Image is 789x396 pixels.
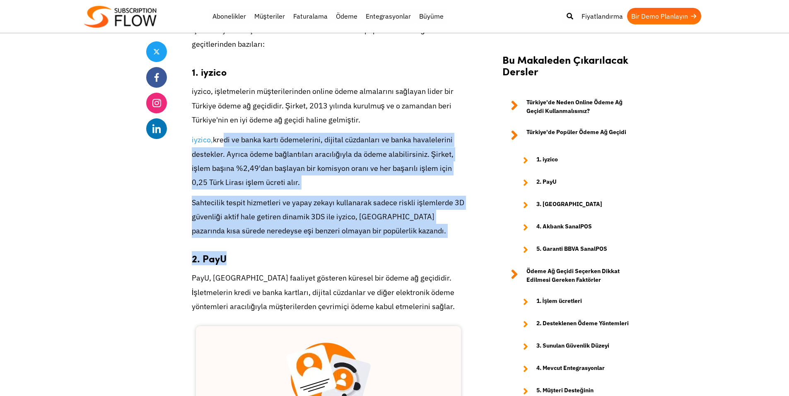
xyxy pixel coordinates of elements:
[332,8,362,24] a: Ödeme
[577,8,627,24] a: Fiyatlandırma
[526,267,620,283] font: Ödeme Ağ Geçidi Seçerken Dikkat Edilmesi Gereken Faktörler
[502,98,635,115] a: Türkiye'de Neden Online Ödeme Ağ Geçidi Kullanmalısınız?
[192,135,454,187] font: kredi ve banka kartı ödemelerini, dijital cüzdanları ve banka havalelerini destekler. Ayrıca ödem...
[536,319,629,327] font: 2. Desteklenen Ödeme Yöntemleri
[192,86,454,124] font: iyzico, işletmelerin müşterilerinden online ödeme almalarını sağlayan lider bir Türkiye ödeme ağ ...
[502,52,628,79] font: Bu Makaleden Çıkarılacak Dersler
[515,364,635,374] a: 4. Mevcut Entegrasyonlar
[336,12,357,20] font: Ödeme
[536,297,582,305] font: 1. İşlem ücretleri
[515,155,635,165] a: 1. iyzico
[627,8,701,24] a: Bir Demo Planlayın
[515,200,635,210] a: 3. [GEOGRAPHIC_DATA]
[515,341,635,351] a: 3. Sunulan Güvenlik Düzeyi
[192,65,227,79] font: 1. iyzico
[526,128,627,136] font: Türkiye'de Popüler Ödeme Ağ Geçidi
[536,223,592,230] font: 4. Akbank SanalPOS
[536,200,602,208] font: 3. [GEOGRAPHIC_DATA]
[536,364,605,372] font: 4. Mevcut Entegrasyonlar
[502,128,635,143] a: Türkiye'de Popüler Ödeme Ağ Geçidi
[515,319,635,329] a: 2. Desteklenen Ödeme Yöntemleri
[192,11,461,48] font: Her biri kendine özgü özelliklere ve fiyatlandırmaya sahip birkaç seçeneğiniz var. İşte Türkiye'd...
[502,267,635,284] a: Ödeme Ağ Geçidi Seçerken Dikkat Edilmesi Gereken Faktörler
[250,8,289,24] a: Müşteriler
[192,273,455,311] font: PayU, [GEOGRAPHIC_DATA] faaliyet gösteren küresel bir ödeme ağ geçididir. İşletmelerin kredi ve b...
[366,12,411,20] font: Entegrasyonlar
[536,178,557,185] font: 2. PayU
[536,156,558,163] font: 1. iyzico
[212,12,246,20] font: Abonelikler
[415,8,448,24] a: Büyüme
[362,8,415,24] a: Entegrasyonlar
[536,245,607,252] font: 5. Garanti BBVA SanalPOS
[536,342,609,349] font: 3. Sunulan Güvenlik Düzeyi
[293,12,328,20] font: Faturalama
[192,198,464,235] font: Sahtecilik tespit hizmetleri ve yapay zekayı kullanarak sadece riskli işlemlerde 3D güvenliği akt...
[289,8,332,24] a: Faturalama
[515,222,635,232] a: 4. Akbank SanalPOS
[581,12,623,20] font: Fiyatlandırma
[208,8,250,24] a: Abonelikler
[515,245,635,254] a: 5. Garanti BBVA SanalPOS
[192,251,227,265] font: 2. PayU
[419,12,444,20] font: Büyüme
[631,12,688,20] font: Bir Demo Planlayın
[254,12,285,20] font: Müşteriler
[192,135,213,144] a: iyzico,
[515,178,635,187] a: 2. PayU
[526,98,623,115] font: Türkiye'de Neden Online Ödeme Ağ Geçidi Kullanmalısınız?
[84,6,157,28] img: Abonelik akışı
[515,297,635,307] a: 1. İşlem ücretleri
